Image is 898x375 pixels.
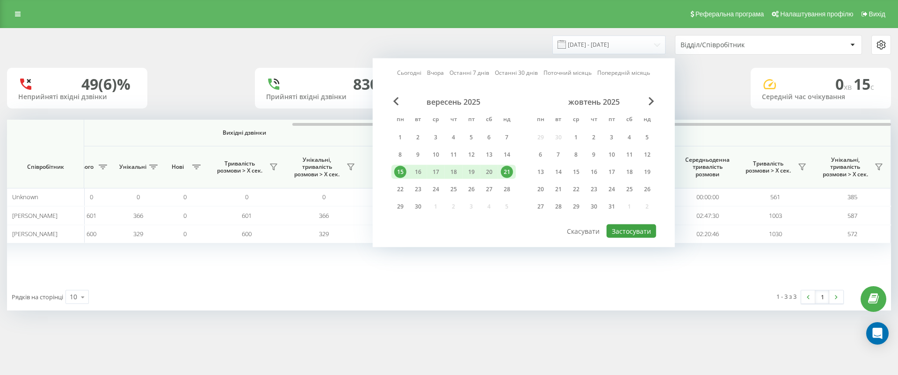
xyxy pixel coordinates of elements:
a: Вчора [427,68,444,77]
div: 830 [353,75,378,93]
div: 19 [465,166,478,178]
div: 17 [606,166,618,178]
div: сб 27 вер 2025 р. [480,182,498,196]
div: 31 [606,201,618,213]
span: 0 [90,193,93,201]
div: 22 [394,183,406,195]
div: 17 [430,166,442,178]
span: [PERSON_NAME] [12,230,58,238]
div: 1 - 3 з 3 [776,292,797,301]
span: Previous Month [393,97,399,106]
span: 1003 [769,211,782,220]
div: 24 [606,183,618,195]
div: пн 15 вер 2025 р. [391,165,409,179]
td: 00:00:00 [678,188,737,206]
div: нд 12 жовт 2025 р. [638,148,656,162]
td: 02:47:30 [678,206,737,224]
div: 25 [448,183,460,195]
div: ср 24 вер 2025 р. [427,182,445,196]
div: 8 [570,149,582,161]
span: 600 [87,230,96,238]
abbr: четвер [587,113,601,127]
span: Вихід [869,10,885,18]
div: чт 11 вер 2025 р. [445,148,463,162]
abbr: неділя [500,113,514,127]
a: 1 [815,290,829,303]
span: 0 [245,193,248,201]
div: ср 8 жовт 2025 р. [567,148,585,162]
div: сб 25 жовт 2025 р. [621,182,638,196]
div: ср 3 вер 2025 р. [427,130,445,144]
div: 10 [430,149,442,161]
div: 12 [641,149,653,161]
div: 30 [588,201,600,213]
div: Відділ/Співробітник [681,41,792,49]
span: Унікальні [119,163,146,171]
div: пт 24 жовт 2025 р. [603,182,621,196]
span: Тривалість розмови > Х сек. [213,160,267,174]
div: 15 [570,166,582,178]
div: Прийняті вхідні дзвінки [266,93,384,101]
span: 601 [87,211,96,220]
div: 23 [588,183,600,195]
span: 1030 [769,230,782,238]
div: пн 20 жовт 2025 р. [532,182,550,196]
div: вт 16 вер 2025 р. [409,165,427,179]
div: ср 22 жовт 2025 р. [567,182,585,196]
div: 13 [483,149,495,161]
div: пн 29 вер 2025 р. [391,200,409,214]
div: Середній час очікування [762,93,880,101]
div: чт 4 вер 2025 р. [445,130,463,144]
button: Скасувати [562,224,605,238]
div: 18 [448,166,460,178]
div: 12 [465,149,478,161]
abbr: понеділок [534,113,548,127]
div: 2 [588,131,600,144]
div: ср 10 вер 2025 р. [427,148,445,162]
span: Всього [72,163,96,171]
div: чт 2 жовт 2025 р. [585,130,603,144]
abbr: субота [482,113,496,127]
div: вт 28 жовт 2025 р. [550,200,567,214]
div: 7 [552,149,565,161]
div: сб 4 жовт 2025 р. [621,130,638,144]
div: 24 [430,183,442,195]
span: 601 [242,211,252,220]
span: 572 [847,230,857,238]
div: 21 [552,183,565,195]
span: хв [844,82,854,92]
a: Сьогодні [397,68,421,77]
div: 6 [483,131,495,144]
abbr: п’ятниця [605,113,619,127]
div: вт 30 вер 2025 р. [409,200,427,214]
div: вт 21 жовт 2025 р. [550,182,567,196]
abbr: понеділок [393,113,407,127]
span: Тривалість розмови > Х сек. [741,160,795,174]
abbr: вівторок [551,113,565,127]
div: 19 [641,166,653,178]
div: 14 [501,149,513,161]
div: пт 12 вер 2025 р. [463,148,480,162]
div: 28 [552,201,565,213]
div: чт 25 вер 2025 р. [445,182,463,196]
div: 8 [394,149,406,161]
div: пт 5 вер 2025 р. [463,130,480,144]
div: 26 [465,183,478,195]
td: 00:00:00 [362,188,421,206]
span: Next Month [649,97,654,106]
span: Налаштування профілю [780,10,853,18]
td: 00:00:14 [362,225,421,243]
div: пт 3 жовт 2025 р. [603,130,621,144]
div: 5 [641,131,653,144]
div: 1 [394,131,406,144]
div: 9 [588,149,600,161]
div: 49 (6)% [81,75,130,93]
div: нд 19 жовт 2025 р. [638,165,656,179]
div: 10 [606,149,618,161]
div: вт 14 жовт 2025 р. [550,165,567,179]
div: 26 [641,183,653,195]
button: Застосувати [607,224,656,238]
div: нд 28 вер 2025 р. [498,182,516,196]
div: вт 7 жовт 2025 р. [550,148,567,162]
span: Середній час очікування [369,160,413,174]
